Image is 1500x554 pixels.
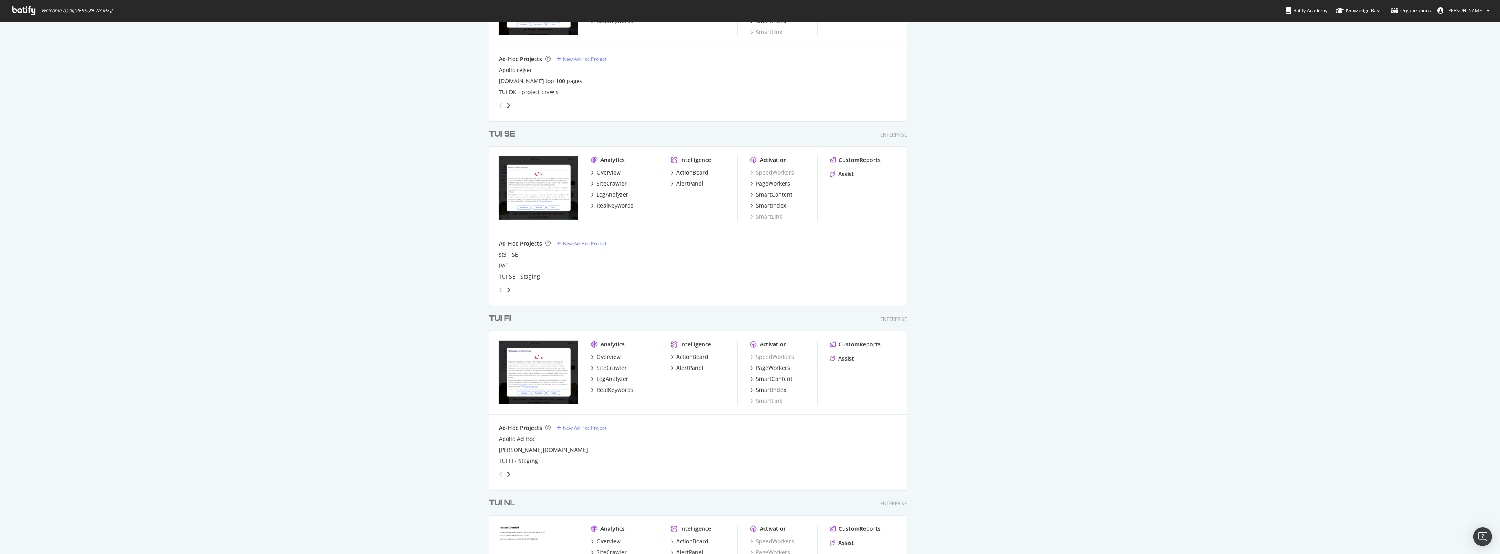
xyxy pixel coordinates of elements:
[506,470,511,478] div: angle-right
[499,156,578,220] img: tui.se
[557,56,606,62] a: New Ad-Hoc Project
[1391,7,1431,15] div: Organizations
[597,191,628,199] div: LogAnalyzer
[756,180,790,188] div: PageWorkers
[680,341,711,348] div: Intelligence
[597,538,621,545] div: Overview
[489,313,514,324] a: TUI FI
[597,202,633,210] div: RealKeywords
[671,538,708,545] a: ActionBoard
[750,28,782,36] a: SmartLink
[499,55,542,63] div: Ad-Hoc Projects
[756,375,792,383] div: SmartContent
[880,500,907,507] div: Enterprise
[750,538,794,545] a: SpeedWorkers
[750,386,786,394] a: SmartIndex
[750,353,794,361] a: SpeedWorkers
[1473,527,1492,546] div: Open Intercom Messenger
[1447,7,1484,14] span: Kristiina Halme
[750,169,794,177] a: SpeedWorkers
[563,425,606,431] div: New Ad-Hoc Project
[750,375,792,383] a: SmartContent
[563,56,606,62] div: New Ad-Hoc Project
[557,425,606,431] a: New Ad-Hoc Project
[499,66,532,74] a: Apollo rejser
[830,156,881,164] a: CustomReports
[557,240,606,247] a: New Ad-Hoc Project
[750,397,782,405] a: SmartLink
[830,170,854,178] a: Assist
[499,77,582,85] a: [DOMAIN_NAME] top 100 pages
[597,375,628,383] div: LogAnalyzer
[671,353,708,361] a: ActionBoard
[838,170,854,178] div: Assist
[499,88,558,96] a: TUI DK - project crawls
[671,169,708,177] a: ActionBoard
[600,525,625,533] div: Analytics
[591,386,633,394] a: RealKeywords
[597,364,627,372] div: SiteCrawler
[563,240,606,247] div: New Ad-Hoc Project
[591,375,628,383] a: LogAnalyzer
[506,102,511,109] div: angle-right
[1431,4,1496,17] button: [PERSON_NAME]
[499,341,578,404] img: tui.fi
[489,129,515,140] div: TUI SE
[591,202,633,210] a: RealKeywords
[839,525,881,533] div: CustomReports
[671,364,703,372] a: AlertPanel
[499,457,538,465] a: TUI FI - Staging
[496,284,506,296] div: angle-left
[41,7,112,14] span: Welcome back, [PERSON_NAME] !
[756,364,790,372] div: PageWorkers
[830,341,881,348] a: CustomReports
[676,353,708,361] div: ActionBoard
[1286,7,1327,15] div: Botify Academy
[680,525,711,533] div: Intelligence
[750,180,790,188] a: PageWorkers
[839,156,881,164] div: CustomReports
[597,169,621,177] div: Overview
[838,355,854,363] div: Assist
[591,180,627,188] a: SiteCrawler
[489,498,515,509] div: TUI NL
[830,355,854,363] a: Assist
[676,538,708,545] div: ActionBoard
[591,169,621,177] a: Overview
[489,129,518,140] a: TUI SE
[756,202,786,210] div: SmartIndex
[496,468,506,481] div: angle-left
[499,446,588,454] a: [PERSON_NAME][DOMAIN_NAME]
[880,316,907,323] div: Enterprise
[499,262,509,270] div: PAT
[591,538,621,545] a: Overview
[499,240,542,248] div: Ad-Hoc Projects
[839,341,881,348] div: CustomReports
[760,156,787,164] div: Activation
[489,498,518,509] a: TUI NL
[756,191,792,199] div: SmartContent
[750,202,786,210] a: SmartIndex
[676,180,703,188] div: AlertPanel
[489,313,511,324] div: TUI FI
[750,213,782,221] a: SmartLink
[830,539,854,547] a: Assist
[499,435,535,443] div: Apollo Ad Hoc
[600,341,625,348] div: Analytics
[591,191,628,199] a: LogAnalyzer
[499,251,518,259] a: st3 - SE
[680,156,711,164] div: Intelligence
[496,99,506,112] div: angle-left
[506,286,511,294] div: angle-right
